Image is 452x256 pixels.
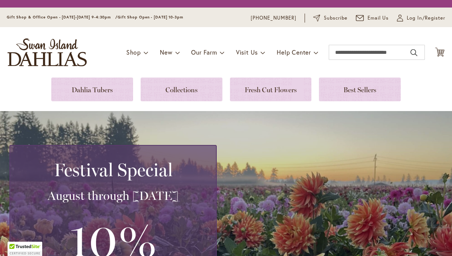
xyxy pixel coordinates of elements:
[19,188,207,203] h3: August through [DATE]
[191,48,217,56] span: Our Farm
[407,14,445,22] span: Log In/Register
[313,14,348,22] a: Subscribe
[356,14,389,22] a: Email Us
[397,14,445,22] a: Log In/Register
[411,47,417,59] button: Search
[160,48,172,56] span: New
[8,38,87,66] a: store logo
[19,159,207,180] h2: Festival Special
[277,48,311,56] span: Help Center
[368,14,389,22] span: Email Us
[236,48,258,56] span: Visit Us
[126,48,141,56] span: Shop
[7,15,118,20] span: Gift Shop & Office Open - [DATE]-[DATE] 9-4:30pm /
[324,14,348,22] span: Subscribe
[251,14,296,22] a: [PHONE_NUMBER]
[118,15,183,20] span: Gift Shop Open - [DATE] 10-3pm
